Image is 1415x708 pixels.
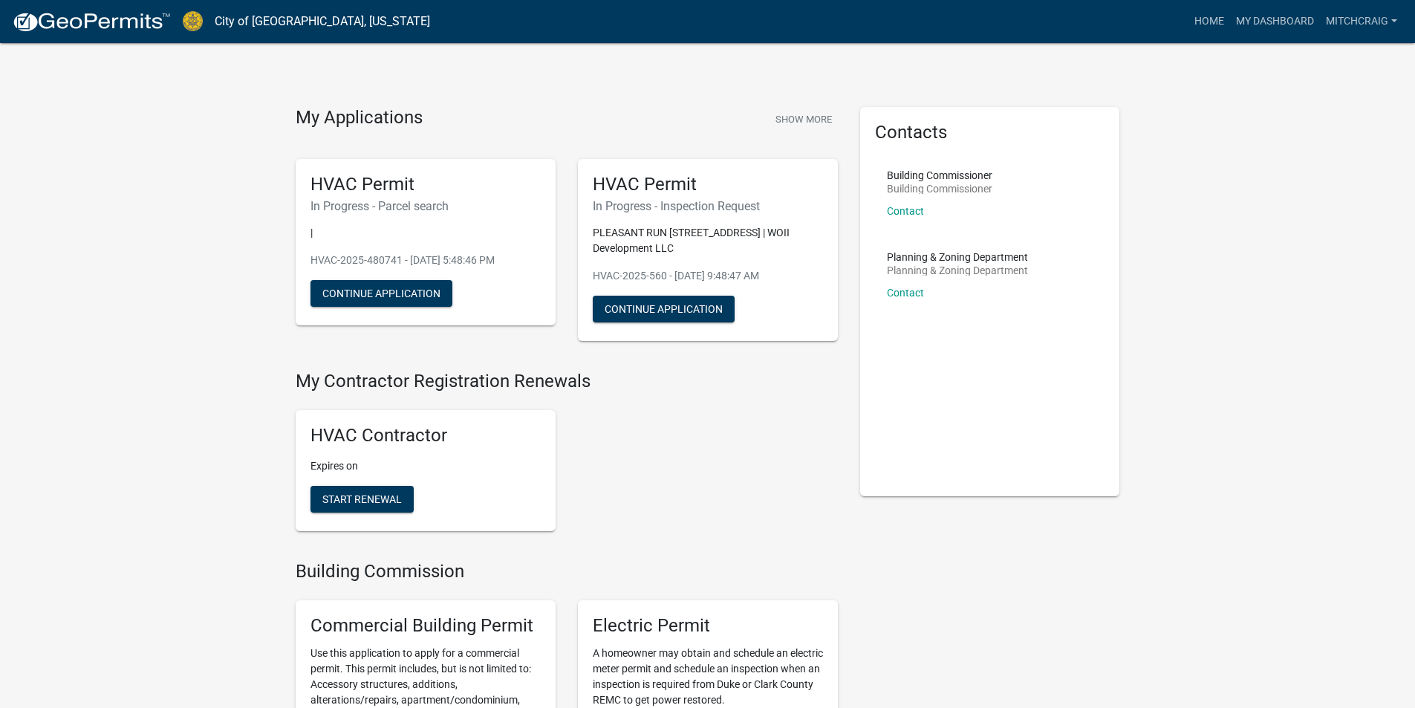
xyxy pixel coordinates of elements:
h4: My Applications [296,107,423,129]
h5: HVAC Permit [310,174,541,195]
button: Continue Application [310,280,452,307]
h6: In Progress - Inspection Request [593,199,823,213]
p: HVAC-2025-480741 - [DATE] 5:48:46 PM [310,253,541,268]
a: mitchcraig [1320,7,1403,36]
wm-registration-list-section: My Contractor Registration Renewals [296,371,838,543]
a: Home [1188,7,1230,36]
p: | [310,225,541,241]
h5: HVAC Contractor [310,425,541,446]
h5: Commercial Building Permit [310,615,541,637]
p: HVAC-2025-560 - [DATE] 9:48:47 AM [593,268,823,284]
p: Planning & Zoning Department [887,252,1028,262]
a: My Dashboard [1230,7,1320,36]
h4: Building Commission [296,561,838,582]
p: Building Commissioner [887,170,992,181]
h5: HVAC Permit [593,174,823,195]
a: Contact [887,287,924,299]
img: City of Jeffersonville, Indiana [183,11,203,31]
a: Contact [887,205,924,217]
button: Show More [770,107,838,131]
p: Planning & Zoning Department [887,265,1028,276]
p: Expires on [310,458,541,474]
p: A homeowner may obtain and schedule an electric meter permit and schedule an inspection when an i... [593,646,823,708]
p: PLEASANT RUN [STREET_ADDRESS] | WOII Development LLC [593,225,823,256]
span: Start Renewal [322,493,402,505]
p: Building Commissioner [887,184,992,194]
button: Start Renewal [310,486,414,513]
h5: Electric Permit [593,615,823,637]
h5: Contacts [875,122,1105,143]
a: City of [GEOGRAPHIC_DATA], [US_STATE] [215,9,430,34]
h4: My Contractor Registration Renewals [296,371,838,392]
h6: In Progress - Parcel search [310,199,541,213]
button: Continue Application [593,296,735,322]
